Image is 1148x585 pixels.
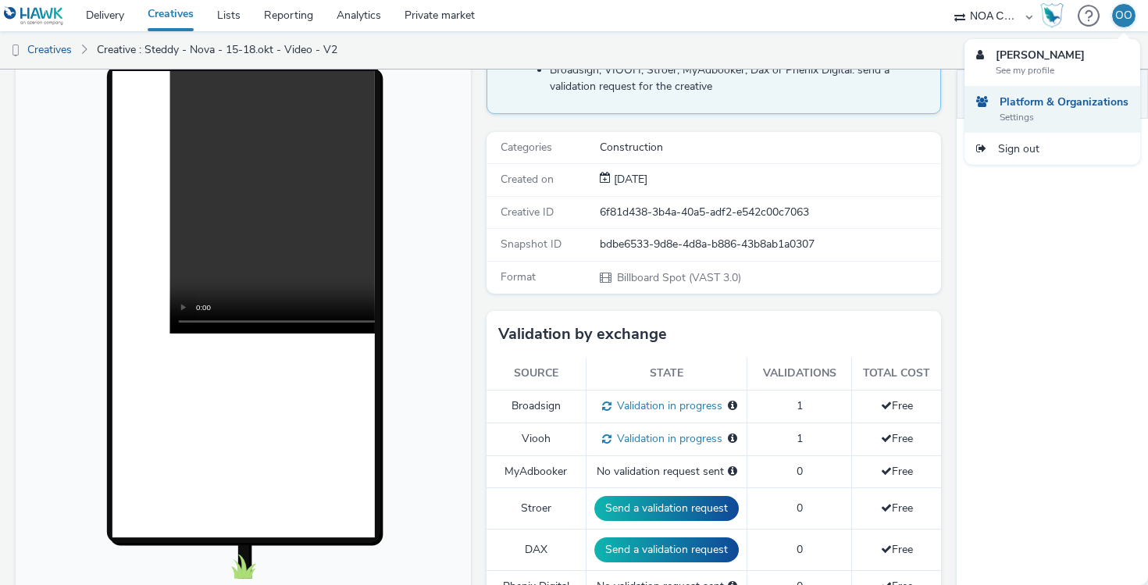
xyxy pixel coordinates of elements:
span: Validation in progress [611,431,722,446]
span: Snapshot ID [501,237,562,251]
img: Hawk Academy [1040,3,1064,28]
td: Viooh [487,423,586,455]
span: 0 [797,464,803,479]
button: Send a validation request [594,496,739,521]
img: dooh [8,43,23,59]
span: 1 [797,431,803,446]
td: Broadsign [487,390,586,423]
span: 0 [797,501,803,515]
td: DAX [487,530,586,571]
span: Free [881,431,913,446]
div: Construction [600,140,939,155]
span: 1 [797,398,803,413]
span: 0 [797,542,803,557]
span: Free [881,501,913,515]
span: Created on [501,172,554,187]
div: No validation request sent [594,464,739,480]
a: Hawk Academy [1040,3,1070,28]
th: Total cost [852,358,941,390]
span: Categories [501,140,552,155]
span: Billboard Spot (VAST 3.0) [615,270,741,285]
th: State [586,358,747,390]
th: Source [487,358,586,390]
td: MyAdbooker [487,455,586,487]
li: Broadsign, VIOOH, Stroer, MyAdbooker, Dax or Phenix Digital: send a validation request for the cr... [550,62,933,95]
td: Stroer [487,487,586,529]
a: [PERSON_NAME]See my profile [964,39,1140,86]
button: Send a validation request [594,537,739,562]
div: Please select a deal below and click on Send to send a validation request to MyAdbooker. [728,464,737,480]
strong: Platform & Organizations [1000,95,1128,109]
div: OO [1115,4,1132,27]
a: Platform & OrganizationsSettings [964,86,1140,133]
div: See my profile [996,63,1085,77]
th: Validations [747,358,852,390]
div: Settings [1000,110,1128,124]
span: Creative ID [501,205,554,219]
span: Free [881,398,913,413]
span: Free [881,464,913,479]
div: bdbe6533-9d8e-4d8a-b886-43b8ab1a0307 [600,237,939,252]
div: Creation 14 October 2025, 13:21 [611,172,647,187]
img: undefined Logo [4,6,64,26]
span: Validation in progress [611,398,722,413]
span: Format [501,269,536,284]
span: [DATE] [611,172,647,187]
div: 6f81d438-3b4a-40a5-adf2-e542c00c7063 [600,205,939,220]
a: Creative : Steddy - Nova - 15-18.okt - Video - V2 [89,31,345,69]
div: Sign out [998,141,1039,157]
span: Free [881,542,913,557]
strong: [PERSON_NAME] [996,48,1085,62]
h3: Validation by exchange [498,323,667,346]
